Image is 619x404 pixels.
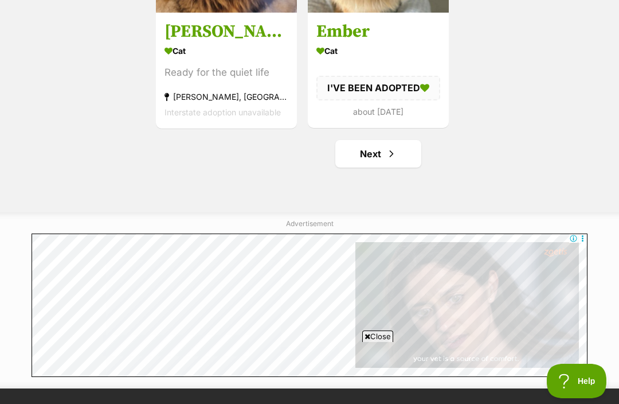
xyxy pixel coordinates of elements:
[164,21,288,42] h3: [PERSON_NAME]
[156,12,297,129] a: [PERSON_NAME] Cat Ready for the quiet life [PERSON_NAME], [GEOGRAPHIC_DATA] Interstate adoption u...
[164,65,288,80] div: Ready for the quiet life
[316,21,440,42] h3: Ember
[362,331,393,342] span: Close
[164,89,288,104] div: [PERSON_NAME], [GEOGRAPHIC_DATA]
[335,140,421,168] a: Next page
[316,103,440,119] div: about [DATE]
[316,76,440,100] div: I'VE BEEN ADOPTED
[316,42,440,59] div: Cat
[547,364,608,398] iframe: Help Scout Beacon - Open
[164,42,288,59] div: Cat
[155,140,602,168] nav: Pagination
[101,347,518,398] iframe: Advertisement
[308,12,449,127] a: Ember Cat I'VE BEEN ADOPTED about [DATE] favourite
[164,107,281,117] span: Interstate adoption unavailable
[32,234,587,377] iframe: Advertisement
